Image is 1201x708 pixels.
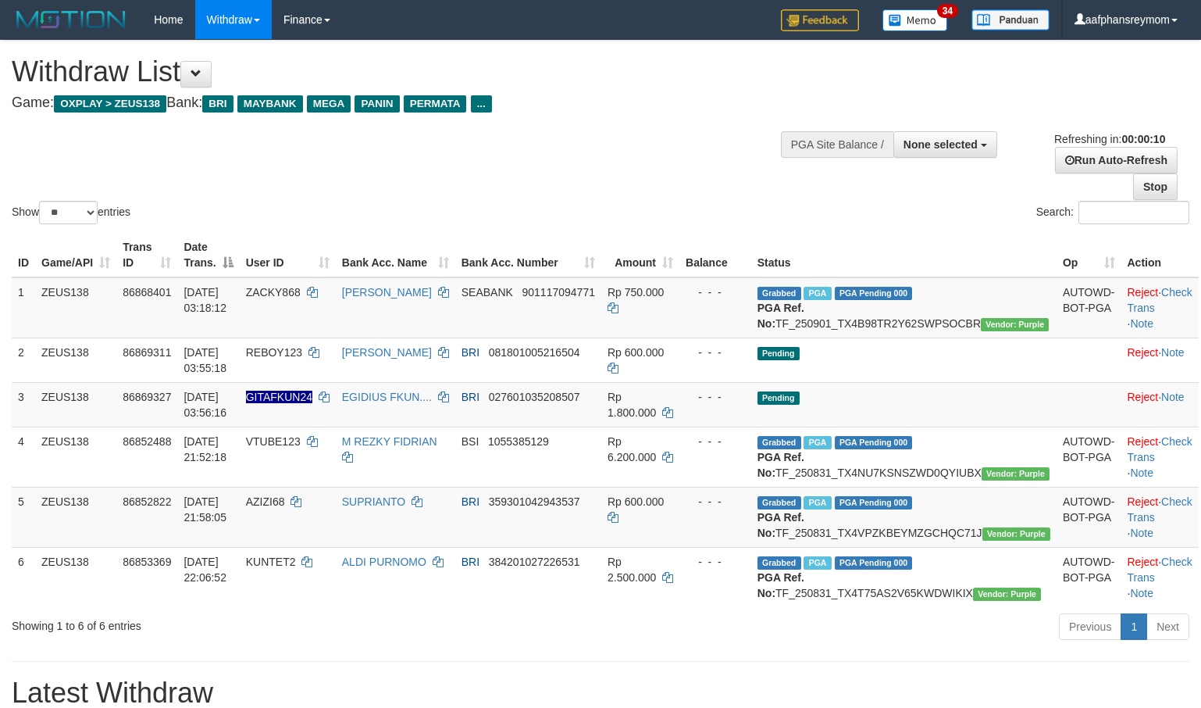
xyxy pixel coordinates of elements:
[35,427,116,487] td: ZEUS138
[608,495,664,508] span: Rp 600.000
[1121,133,1165,145] strong: 00:00:10
[1121,613,1147,640] a: 1
[35,233,116,277] th: Game/API: activate to sort column ascending
[835,436,913,449] span: PGA Pending
[893,131,997,158] button: None selected
[608,391,656,419] span: Rp 1.800.000
[246,556,296,568] span: KUNTET2
[12,201,130,224] label: Show entries
[1128,435,1159,448] a: Reject
[240,233,336,277] th: User ID: activate to sort column ascending
[835,556,913,570] span: PGA Pending
[12,95,785,111] h4: Game: Bank:
[757,511,804,539] b: PGA Ref. No:
[342,556,426,568] a: ALDI PURNOMO
[237,95,303,113] span: MAYBANK
[123,391,171,403] span: 86869327
[184,556,226,584] span: [DATE] 22:06:52
[35,338,116,382] td: ZEUS138
[116,233,177,277] th: Trans ID: activate to sort column ascending
[1161,391,1185,403] a: Note
[123,435,171,448] span: 86852488
[882,9,948,31] img: Button%20Memo.svg
[12,612,489,634] div: Showing 1 to 6 of 6 entries
[12,547,35,607] td: 6
[39,201,98,224] select: Showentries
[1121,487,1199,547] td: · ·
[246,286,301,299] span: ZACKY868
[123,556,171,568] span: 86853369
[342,286,432,299] a: [PERSON_NAME]
[757,287,801,300] span: Grabbed
[12,277,35,338] td: 1
[489,391,580,403] span: Copy 027601035208507 to clipboard
[489,495,580,508] span: Copy 359301042943537 to clipboard
[342,346,432,359] a: [PERSON_NAME]
[455,233,601,277] th: Bank Acc. Number: activate to sort column ascending
[686,345,745,360] div: - - -
[1036,201,1189,224] label: Search:
[781,9,859,31] img: Feedback.jpg
[903,138,978,151] span: None selected
[1121,277,1199,338] td: · ·
[1128,556,1192,584] a: Check Trans
[1128,556,1159,568] a: Reject
[1146,613,1189,640] a: Next
[1057,427,1121,487] td: AUTOWD-BOT-PGA
[1059,613,1121,640] a: Previous
[1121,233,1199,277] th: Action
[522,286,595,299] span: Copy 901117094771 to clipboard
[982,527,1050,541] span: Vendor URL: https://trx4.1velocity.biz
[184,391,226,419] span: [DATE] 03:56:16
[1121,338,1199,382] td: ·
[751,233,1057,277] th: Status
[342,435,437,448] a: M REZKY FIDRIAN
[342,495,405,508] a: SUPRIANTO
[804,287,831,300] span: Marked by aaftrukkakada
[937,4,958,18] span: 34
[489,346,580,359] span: Copy 081801005216504 to clipboard
[12,382,35,427] td: 3
[1057,487,1121,547] td: AUTOWD-BOT-PGA
[608,435,656,463] span: Rp 6.200.000
[608,556,656,584] span: Rp 2.500.000
[751,277,1057,338] td: TF_250901_TX4B98TR2Y62SWPSOCBR
[1128,391,1159,403] a: Reject
[757,392,800,405] span: Pending
[608,346,664,359] span: Rp 600.000
[1057,277,1121,338] td: AUTOWD-BOT-PGA
[757,496,801,510] span: Grabbed
[35,277,116,338] td: ZEUS138
[1121,547,1199,607] td: · ·
[804,556,831,570] span: Marked by aaftrukkakada
[462,495,479,508] span: BRI
[35,547,116,607] td: ZEUS138
[355,95,399,113] span: PANIN
[757,556,801,570] span: Grabbed
[973,588,1041,601] span: Vendor URL: https://trx4.1velocity.biz
[12,8,130,31] img: MOTION_logo.png
[686,554,745,570] div: - - -
[751,547,1057,607] td: TF_250831_TX4T75AS2V65KWDWIKIX
[1128,495,1192,524] a: Check Trans
[757,451,804,479] b: PGA Ref. No:
[1133,173,1178,200] a: Stop
[1128,346,1159,359] a: Reject
[12,338,35,382] td: 2
[686,434,745,449] div: - - -
[608,286,664,299] span: Rp 750.000
[184,286,226,314] span: [DATE] 03:18:12
[246,346,302,359] span: REBOY123
[757,302,804,330] b: PGA Ref. No:
[835,496,913,510] span: PGA Pending
[971,9,1050,30] img: panduan.png
[54,95,166,113] span: OXPLAY > ZEUS138
[1054,133,1165,145] span: Refreshing in:
[1130,587,1153,599] a: Note
[123,346,171,359] span: 86869311
[1055,147,1178,173] a: Run Auto-Refresh
[184,435,226,463] span: [DATE] 21:52:18
[12,233,35,277] th: ID
[1078,201,1189,224] input: Search:
[1130,467,1153,479] a: Note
